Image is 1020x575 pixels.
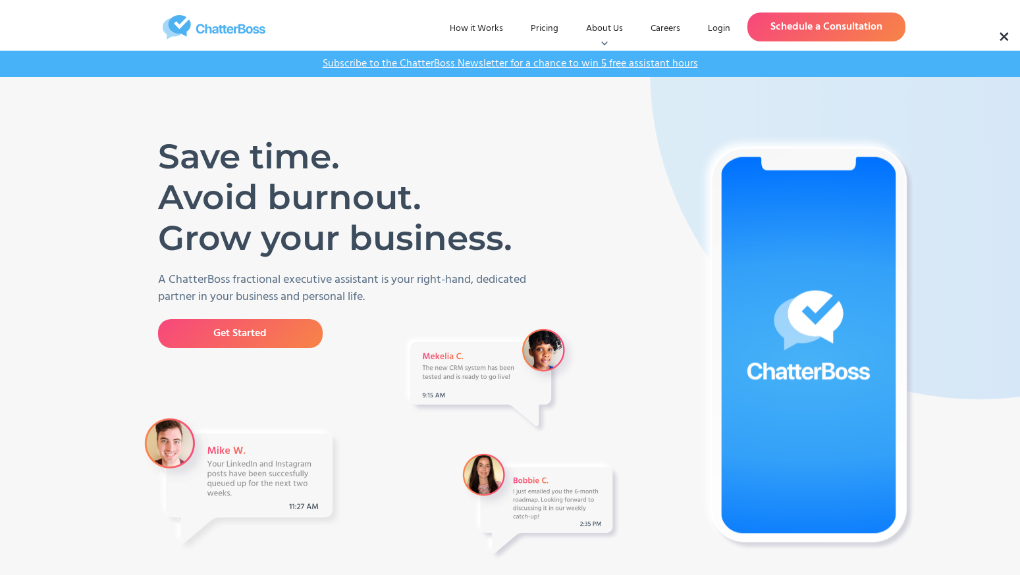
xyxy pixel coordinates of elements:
[158,136,523,259] h1: Save time. Avoid burnout. Grow your business.
[458,449,622,562] img: A Message from a VA Bobbie
[115,15,313,39] a: home
[439,17,514,41] a: How it Works
[316,57,705,70] a: Subscribe to the ChatterBoss Newsletter for a chance to win 5 free assistant hours
[158,272,543,306] p: A ChatterBoss fractional executive assistant is your right-hand, dedicated partner in your busine...
[697,17,741,41] a: Login
[747,12,905,41] a: Schedule a Consultation
[640,17,691,41] a: Careers
[586,22,623,36] div: About Us
[520,17,569,41] a: Pricing
[400,324,581,436] img: A Message from VA Mekelia
[142,415,342,553] img: A message from VA Mike
[158,319,323,348] a: Get Started
[576,17,633,41] div: About Us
